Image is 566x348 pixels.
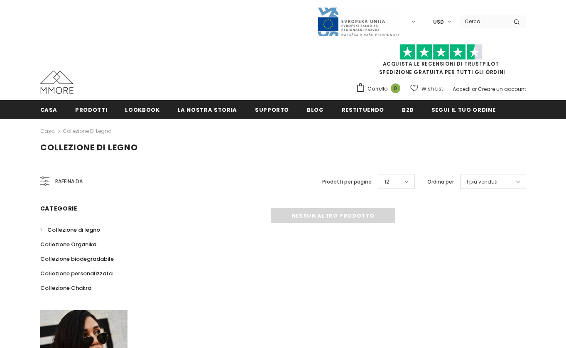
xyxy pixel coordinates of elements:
span: Wish List [421,85,443,93]
span: Collezione Chakra [40,284,91,292]
span: Carrello [368,85,387,93]
input: Search Site [460,15,507,27]
img: Casi MMORE [40,71,74,94]
span: Casa [40,106,58,114]
a: Blog [307,100,324,119]
a: Carrello 0 [356,83,404,95]
a: Segui il tuo ordine [431,100,495,119]
span: Blog [307,106,324,114]
a: B2B [402,100,414,119]
a: Accedi [453,86,470,93]
a: Creare un account [478,86,526,93]
span: SPEDIZIONE GRATUITA PER TUTTI GLI ORDINI [356,48,526,76]
img: Javni Razpis [317,7,400,37]
span: Collezione Organika [40,240,96,248]
span: Categorie [40,204,78,213]
span: supporto [255,106,289,114]
label: Ordina per [427,178,454,186]
a: Acquista le recensioni di TrustPilot [383,60,499,67]
span: Collezione personalizzata [40,270,113,277]
span: Collezione biodegradabile [40,255,114,263]
span: La nostra storia [178,106,237,114]
span: 0 [391,83,400,93]
label: Prodotti per pagina [322,178,372,186]
a: Javni Razpis [317,18,400,25]
a: Casa [40,126,55,136]
span: Prodotti [75,106,107,114]
a: Casa [40,100,58,119]
a: Lookbook [125,100,159,119]
a: La nostra storia [178,100,237,119]
span: Collezione di legno [40,142,138,153]
span: 12 [385,178,389,186]
span: B2B [402,106,414,114]
span: Raffina da [55,177,83,186]
span: USD [433,18,444,26]
span: or [472,86,477,93]
a: Collezione personalizzata [40,266,113,281]
a: Wish List [410,81,443,96]
a: Collezione biodegradabile [40,252,114,266]
span: Lookbook [125,106,159,114]
a: Collezione di legno [40,223,100,237]
span: I più venduti [467,178,497,186]
a: Collezione Organika [40,237,96,252]
span: Collezione di legno [47,226,100,234]
a: supporto [255,100,289,119]
a: Prodotti [75,100,107,119]
img: Fidati di Pilot Stars [399,44,483,60]
a: Restituendo [342,100,384,119]
a: Collezione di legno [63,127,111,135]
span: Segui il tuo ordine [431,106,495,114]
a: Collezione Chakra [40,281,91,295]
span: Restituendo [342,106,384,114]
